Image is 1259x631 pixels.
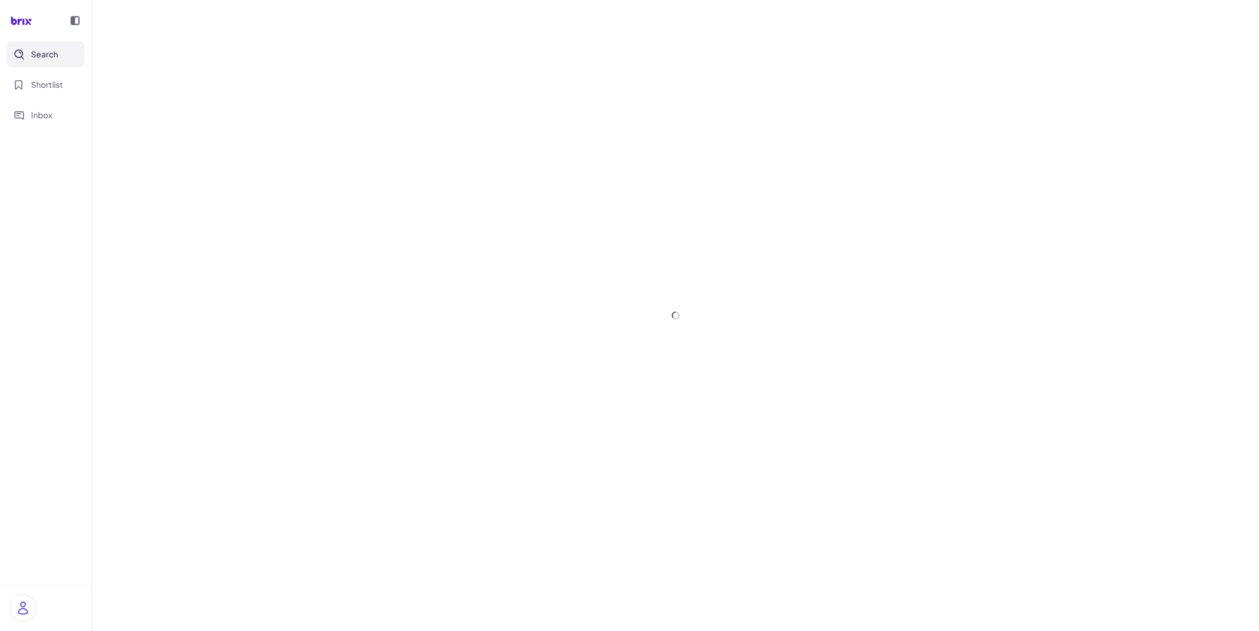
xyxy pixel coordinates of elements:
[31,109,52,121] span: Inbox
[10,595,36,621] img: user_logo.png
[31,79,63,91] span: Shortlist
[7,41,84,67] button: Search
[7,102,84,128] button: Inbox
[31,48,58,60] span: Search
[7,72,84,98] button: Shortlist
